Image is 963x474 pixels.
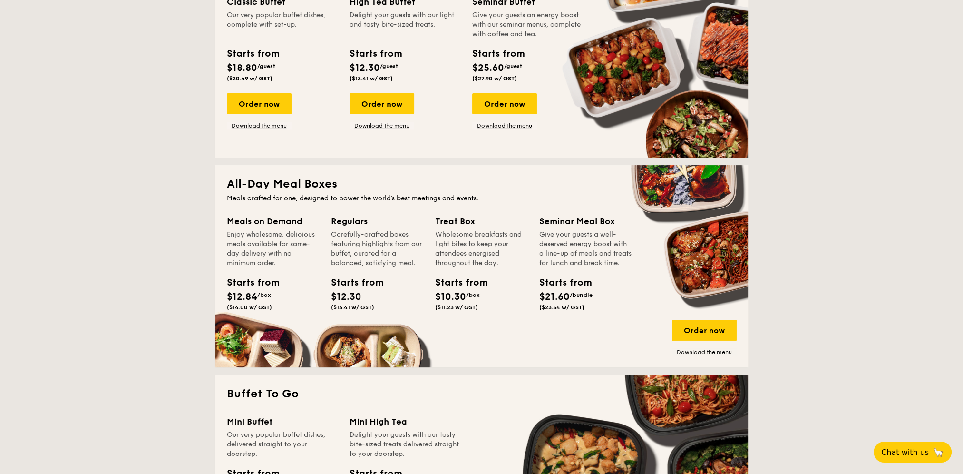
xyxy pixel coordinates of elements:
[472,10,584,39] div: Give your guests an energy boost with our seminar menus, complete with coffee and tea.
[331,276,374,290] div: Starts from
[227,62,257,74] span: $18.80
[380,63,398,69] span: /guest
[227,430,338,459] div: Our very popular buffet dishes, delivered straight to your doorstep.
[350,122,414,129] a: Download the menu
[672,320,737,341] div: Order now
[435,215,528,228] div: Treat Box
[350,430,461,459] div: Delight your guests with our tasty bite-sized treats delivered straight to your doorstep.
[257,63,275,69] span: /guest
[227,415,338,428] div: Mini Buffet
[331,304,374,311] span: ($13.41 w/ GST)
[539,276,582,290] div: Starts from
[539,291,570,303] span: $21.60
[350,93,414,114] div: Order now
[435,230,528,268] div: Wholesome breakfasts and light bites to keep your attendees energised throughout the day.
[227,230,320,268] div: Enjoy wholesome, delicious meals available for same-day delivery with no minimum order.
[350,415,461,428] div: Mini High Tea
[257,292,271,298] span: /box
[350,62,380,74] span: $12.30
[227,291,257,303] span: $12.84
[227,276,270,290] div: Starts from
[539,215,632,228] div: Seminar Meal Box
[227,93,292,114] div: Order now
[472,93,537,114] div: Order now
[331,291,361,303] span: $12.30
[227,177,737,192] h2: All-Day Meal Boxes
[227,194,737,203] div: Meals crafted for one, designed to power the world's best meetings and events.
[472,75,517,82] span: ($27.90 w/ GST)
[435,276,478,290] div: Starts from
[881,448,929,457] span: Chat with us
[539,230,632,268] div: Give your guests a well-deserved energy boost with a line-up of meals and treats for lunch and br...
[331,230,424,268] div: Carefully-crafted boxes featuring highlights from our buffet, curated for a balanced, satisfying ...
[350,10,461,39] div: Delight your guests with our light and tasty bite-sized treats.
[227,215,320,228] div: Meals on Demand
[472,47,524,61] div: Starts from
[331,215,424,228] div: Regulars
[472,62,504,74] span: $25.60
[227,47,279,61] div: Starts from
[435,291,466,303] span: $10.30
[435,304,478,311] span: ($11.23 w/ GST)
[570,292,593,298] span: /bundle
[350,47,401,61] div: Starts from
[227,122,292,129] a: Download the menu
[504,63,522,69] span: /guest
[227,75,272,82] span: ($20.49 w/ GST)
[672,348,737,356] a: Download the menu
[539,304,584,311] span: ($23.54 w/ GST)
[227,10,338,39] div: Our very popular buffet dishes, complete with set-up.
[472,122,537,129] a: Download the menu
[227,304,272,311] span: ($14.00 w/ GST)
[350,75,393,82] span: ($13.41 w/ GST)
[466,292,480,298] span: /box
[874,442,952,463] button: Chat with us🦙
[227,386,737,402] h2: Buffet To Go
[933,447,944,458] span: 🦙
